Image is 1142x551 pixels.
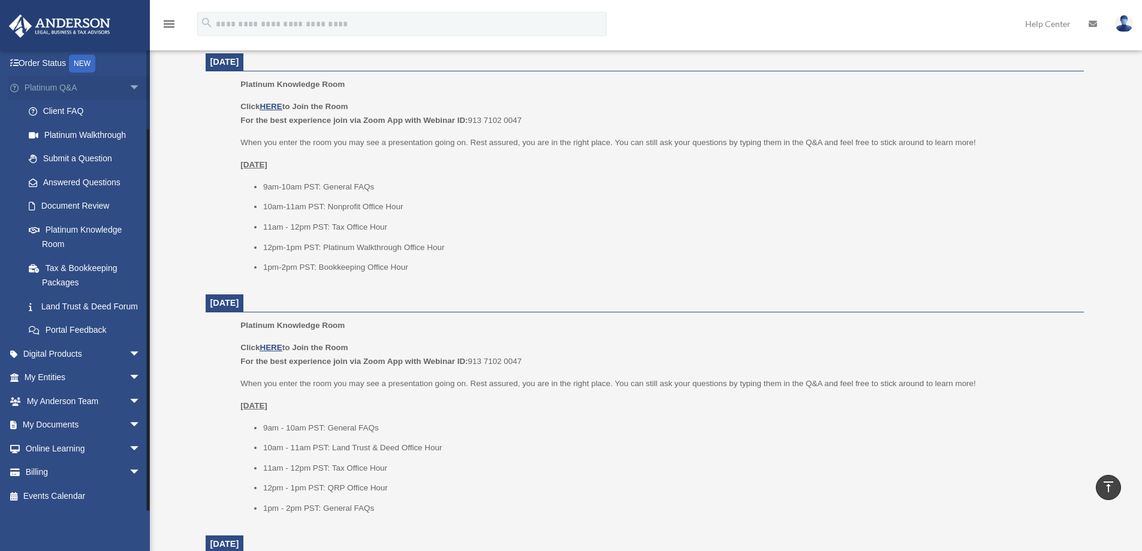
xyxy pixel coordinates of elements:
p: 913 7102 0047 [240,100,1075,128]
i: search [200,16,213,29]
a: Submit a Question [17,147,159,171]
span: arrow_drop_down [129,342,153,366]
a: HERE [260,343,282,352]
a: Platinum Q&Aarrow_drop_down [8,76,159,100]
a: Billingarrow_drop_down [8,460,159,484]
span: arrow_drop_down [129,366,153,390]
a: Portal Feedback [17,318,159,342]
a: My Documentsarrow_drop_down [8,413,159,437]
a: My Anderson Teamarrow_drop_down [8,389,159,413]
a: vertical_align_top [1096,475,1121,500]
a: Platinum Walkthrough [17,123,159,147]
a: Digital Productsarrow_drop_down [8,342,159,366]
a: Tax & Bookkeeping Packages [17,256,159,294]
img: Anderson Advisors Platinum Portal [5,14,114,38]
span: Platinum Knowledge Room [240,321,345,330]
i: vertical_align_top [1101,480,1116,494]
a: Platinum Knowledge Room [17,218,153,256]
span: arrow_drop_down [129,76,153,100]
u: [DATE] [240,401,267,410]
li: 11am - 12pm PST: Tax Office Hour [263,461,1075,475]
a: HERE [260,102,282,111]
i: menu [162,17,176,31]
b: For the best experience join via Zoom App with Webinar ID: [240,357,468,366]
span: arrow_drop_down [129,413,153,438]
li: 10am-11am PST: Nonprofit Office Hour [263,200,1075,214]
span: Platinum Knowledge Room [240,80,345,89]
span: [DATE] [210,57,239,67]
li: 12pm - 1pm PST: QRP Office Hour [263,481,1075,495]
li: 9am - 10am PST: General FAQs [263,421,1075,435]
span: arrow_drop_down [129,436,153,461]
a: Answered Questions [17,170,159,194]
a: menu [162,21,176,31]
a: Land Trust & Deed Forum [17,294,159,318]
li: 11am - 12pm PST: Tax Office Hour [263,220,1075,234]
p: When you enter the room you may see a presentation going on. Rest assured, you are in the right p... [240,377,1075,391]
li: 1pm - 2pm PST: General FAQs [263,501,1075,516]
span: arrow_drop_down [129,389,153,414]
p: When you enter the room you may see a presentation going on. Rest assured, you are in the right p... [240,136,1075,150]
li: 9am-10am PST: General FAQs [263,180,1075,194]
p: 913 7102 0047 [240,341,1075,369]
li: 1pm-2pm PST: Bookkeeping Office Hour [263,260,1075,275]
img: User Pic [1115,15,1133,32]
li: 12pm-1pm PST: Platinum Walkthrough Office Hour [263,240,1075,255]
span: arrow_drop_down [129,460,153,485]
a: Events Calendar [8,484,159,508]
li: 10am - 11am PST: Land Trust & Deed Office Hour [263,441,1075,455]
a: Client FAQ [17,100,159,124]
a: Order StatusNEW [8,52,159,76]
u: [DATE] [240,160,267,169]
span: [DATE] [210,298,239,308]
a: Document Review [17,194,159,218]
span: [DATE] [210,539,239,549]
b: Click to Join the Room [240,102,348,111]
a: Online Learningarrow_drop_down [8,436,159,460]
a: My Entitiesarrow_drop_down [8,366,159,390]
div: NEW [69,55,95,73]
b: Click to Join the Room [240,343,348,352]
b: For the best experience join via Zoom App with Webinar ID: [240,116,468,125]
